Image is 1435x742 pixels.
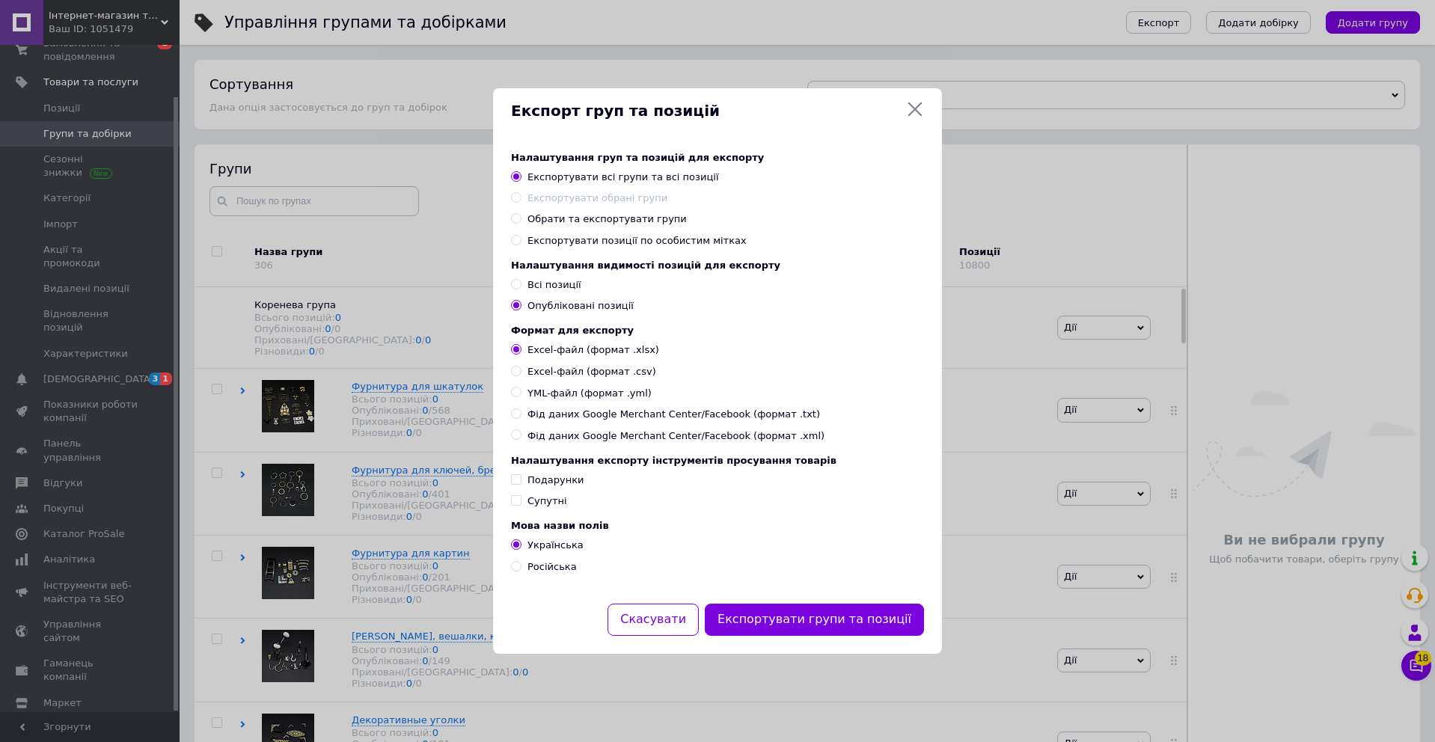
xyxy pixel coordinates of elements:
span: Російська [527,561,577,572]
div: Формат для експорту [511,325,924,336]
span: Excel-файл (формат .csv) [527,365,656,378]
span: Експортувати обрані групи [527,192,667,203]
button: Експортувати групи та позиції [705,604,924,636]
button: Скасувати [608,604,699,636]
span: Excel-файл (формат .xlsx) [527,343,659,357]
div: Налаштування експорту інструментів просування товарів [511,455,924,466]
span: YML-файл (формат .yml) [527,387,652,400]
span: Фід даних Google Merchant Center/Facebook (формат .txt) [527,408,820,421]
div: Налаштування груп та позицій для експорту [511,152,924,163]
span: Опубліковані позиції [527,300,634,311]
div: Супутні [527,494,567,508]
span: Обрати та експортувати групи [527,213,687,224]
div: Подарунки [527,473,584,487]
span: Експортувати позиції по особистим мітках [527,235,747,246]
span: Фід даних Google Merchant Center/Facebook (формат .xml) [527,429,824,443]
span: Всі позиції [527,279,581,290]
span: Експортувати всі групи та всі позиції [527,171,719,183]
span: Експорт груп та позицій [511,100,900,122]
div: Мова назви полів [511,520,924,531]
span: Українська [527,539,584,551]
div: Налаштування видимості позицій для експорту [511,260,924,271]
